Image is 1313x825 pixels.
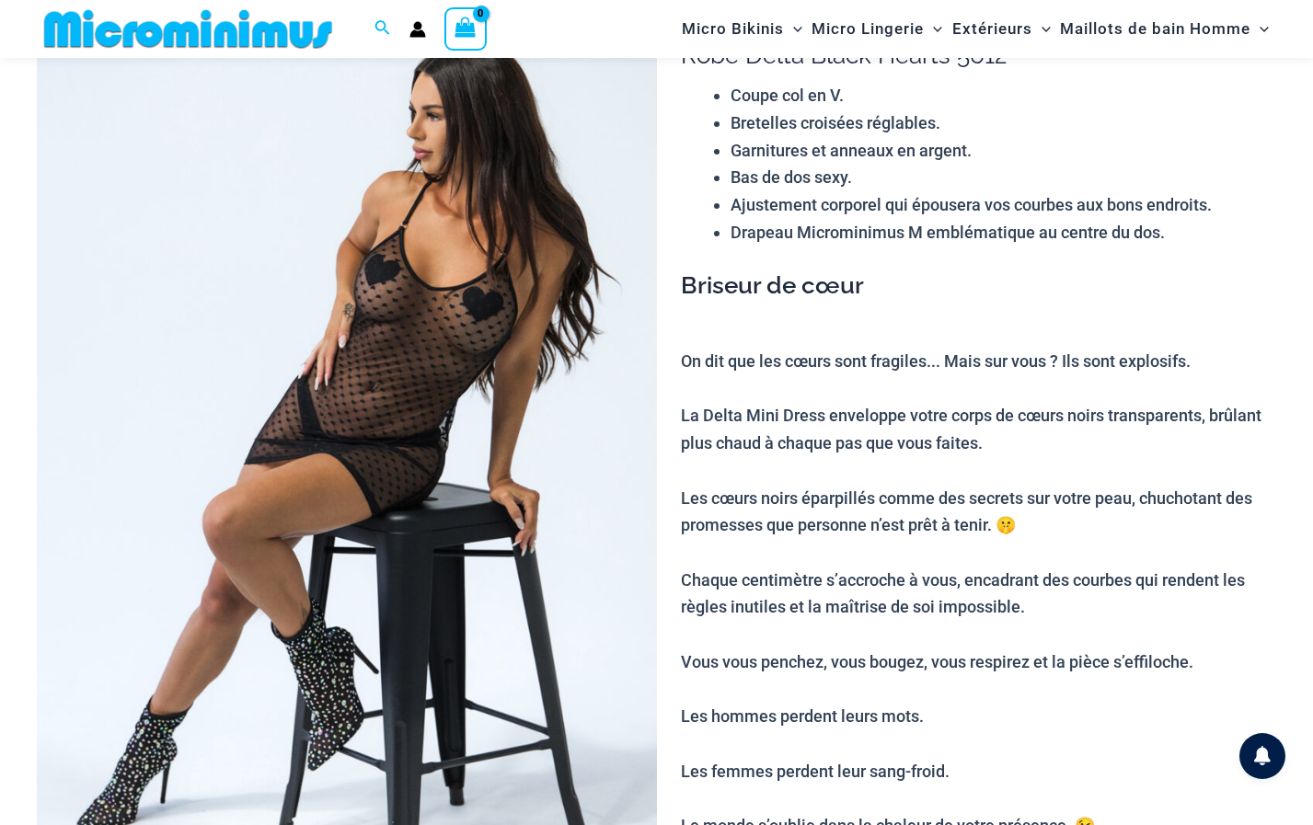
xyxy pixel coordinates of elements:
[731,109,1276,137] li: Bretelles croisées réglables.
[812,19,924,38] font: Micro Lingerie
[731,219,1276,246] li: Drapeau Microminimus M emblématique au centre du dos.
[682,19,784,38] font: Micro Bikinis
[409,21,426,38] a: Lien de l’icône du compte
[681,270,1276,302] h3: Briseur de cœur
[784,6,802,52] span: Basculement du menu
[1032,6,1051,52] span: Basculement du menu
[731,191,1276,219] li: Ajustement corporel qui épousera vos courbes aux bons endroits.
[731,82,1276,109] li: Coupe col en V.
[1055,6,1273,52] a: Maillots de bain HommeMenu ToggleBasculement du menu
[948,6,1055,52] a: ExtérieursMenu ToggleBasculement du menu
[952,19,1032,38] font: Extérieurs
[1250,6,1269,52] span: Basculement du menu
[731,137,1276,165] li: Garnitures et anneaux en argent.
[674,3,1276,55] nav: Site Navigation
[807,6,947,52] a: Micro LingerieMenu ToggleBasculement du menu
[1060,19,1250,38] font: Maillots de bain Homme
[374,17,391,40] a: Lien de l’icône de recherche
[924,6,942,52] span: Basculement du menu
[444,7,487,50] a: Voir le panier, vide
[677,6,807,52] a: Micro BikinisMenu ToggleBasculement du menu
[731,164,1276,191] li: Bas de dos sexy.
[37,8,340,50] img: MM SHOP LOGO FLAT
